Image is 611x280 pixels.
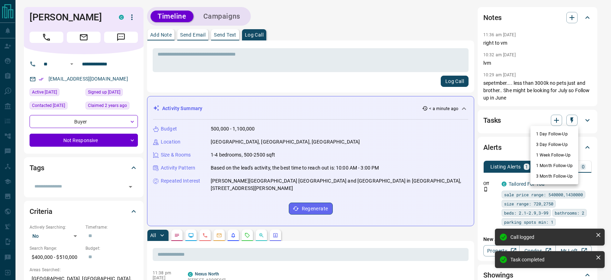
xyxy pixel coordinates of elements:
[510,234,593,240] div: Call logged
[530,139,578,150] li: 3 Day Follow-Up
[530,150,578,160] li: 1 Week Follow-Up
[530,129,578,139] li: 1 Day Follow-Up
[530,160,578,171] li: 1 Month Follow-Up
[530,171,578,182] li: 3 Month Follow-Up
[510,257,593,262] div: Task completed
